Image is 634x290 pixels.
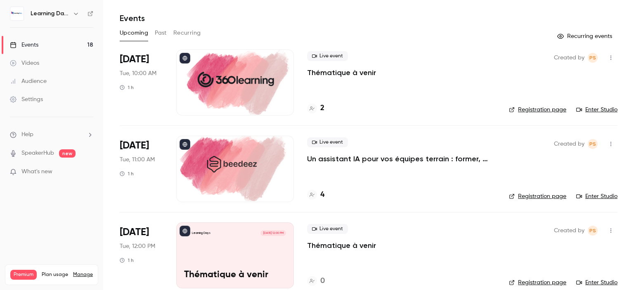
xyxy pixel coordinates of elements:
[576,106,617,114] a: Enter Studio
[307,224,348,234] span: Live event
[10,270,37,280] span: Premium
[120,136,163,202] div: Oct 7 Tue, 11:00 AM (Europe/Paris)
[120,69,156,78] span: Tue, 10:00 AM
[307,240,376,250] a: Thématique à venir
[94,48,100,54] img: tab_keywords_by_traffic_grey.svg
[21,130,33,139] span: Help
[307,189,324,200] a: 4
[120,53,149,66] span: [DATE]
[554,139,584,149] span: Created by
[23,13,40,20] div: v 4.0.25
[120,139,149,152] span: [DATE]
[576,278,617,287] a: Enter Studio
[554,53,584,63] span: Created by
[588,53,598,63] span: Prad Selvarajah
[120,170,134,177] div: 1 h
[176,222,294,288] a: Thématique à venirLearning Days[DATE] 12:00 PMThématique à venir
[33,48,40,54] img: tab_domain_overview_orange.svg
[120,222,163,288] div: Oct 7 Tue, 12:00 PM (Europe/Paris)
[10,130,93,139] li: help-dropdown-opener
[73,271,93,278] a: Manage
[307,137,348,147] span: Live event
[13,13,20,20] img: logo_orange.svg
[184,270,286,281] p: Thématique à venir
[21,167,52,176] span: What's new
[120,242,155,250] span: Tue, 12:00 PM
[21,21,93,28] div: Domaine: [DOMAIN_NAME]
[260,230,286,236] span: [DATE] 12:00 PM
[120,156,155,164] span: Tue, 11:00 AM
[10,41,38,49] div: Events
[307,51,348,61] span: Live event
[31,9,69,18] h6: Learning Days
[554,226,584,236] span: Created by
[307,154,496,164] a: Un assistant IA pour vos équipes terrain : former, accompagner et transformer l’expérience apprenant
[120,226,149,239] span: [DATE]
[307,68,376,78] a: Thématique à venir
[173,26,201,40] button: Recurring
[120,13,145,23] h1: Events
[13,21,20,28] img: website_grey.svg
[509,192,566,200] a: Registration page
[42,271,68,278] span: Plan usage
[120,257,134,264] div: 1 h
[10,95,43,104] div: Settings
[320,103,324,114] h4: 2
[320,189,324,200] h4: 4
[589,53,596,63] span: PS
[588,226,598,236] span: Prad Selvarajah
[43,49,64,54] div: Domaine
[120,26,148,40] button: Upcoming
[10,77,47,85] div: Audience
[307,276,325,287] a: 0
[192,231,211,235] p: Learning Days
[103,49,126,54] div: Mots-clés
[10,7,24,20] img: Learning Days
[120,50,163,116] div: Oct 7 Tue, 10:00 AM (Europe/Paris)
[21,149,54,158] a: SpeakerHub
[10,59,39,67] div: Videos
[155,26,167,40] button: Past
[509,106,566,114] a: Registration page
[509,278,566,287] a: Registration page
[576,192,617,200] a: Enter Studio
[589,139,596,149] span: PS
[554,30,617,43] button: Recurring events
[589,226,596,236] span: PS
[307,103,324,114] a: 2
[120,84,134,91] div: 1 h
[320,276,325,287] h4: 0
[588,139,598,149] span: Prad Selvarajah
[59,149,76,158] span: new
